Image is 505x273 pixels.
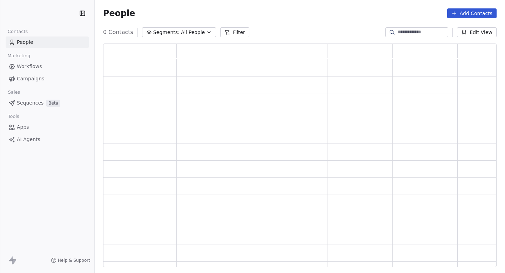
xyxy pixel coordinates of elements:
span: Tools [5,111,22,122]
span: Campaigns [17,75,44,82]
span: Sequences [17,99,43,107]
button: Filter [220,27,249,37]
span: Apps [17,124,29,131]
a: People [6,36,89,48]
a: Apps [6,121,89,133]
span: People [17,39,33,46]
span: Beta [46,100,60,107]
span: Segments: [153,29,180,36]
button: Edit View [457,27,497,37]
span: 0 Contacts [103,28,133,36]
span: AI Agents [17,136,40,143]
button: Add Contacts [447,8,497,18]
a: Help & Support [51,258,90,263]
span: Sales [5,87,23,98]
span: Help & Support [58,258,90,263]
span: Workflows [17,63,42,70]
a: Campaigns [6,73,89,85]
span: Contacts [5,26,31,37]
span: Marketing [5,51,33,61]
span: All People [181,29,205,36]
a: SequencesBeta [6,97,89,109]
a: Workflows [6,61,89,72]
span: People [103,8,135,19]
a: AI Agents [6,134,89,145]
